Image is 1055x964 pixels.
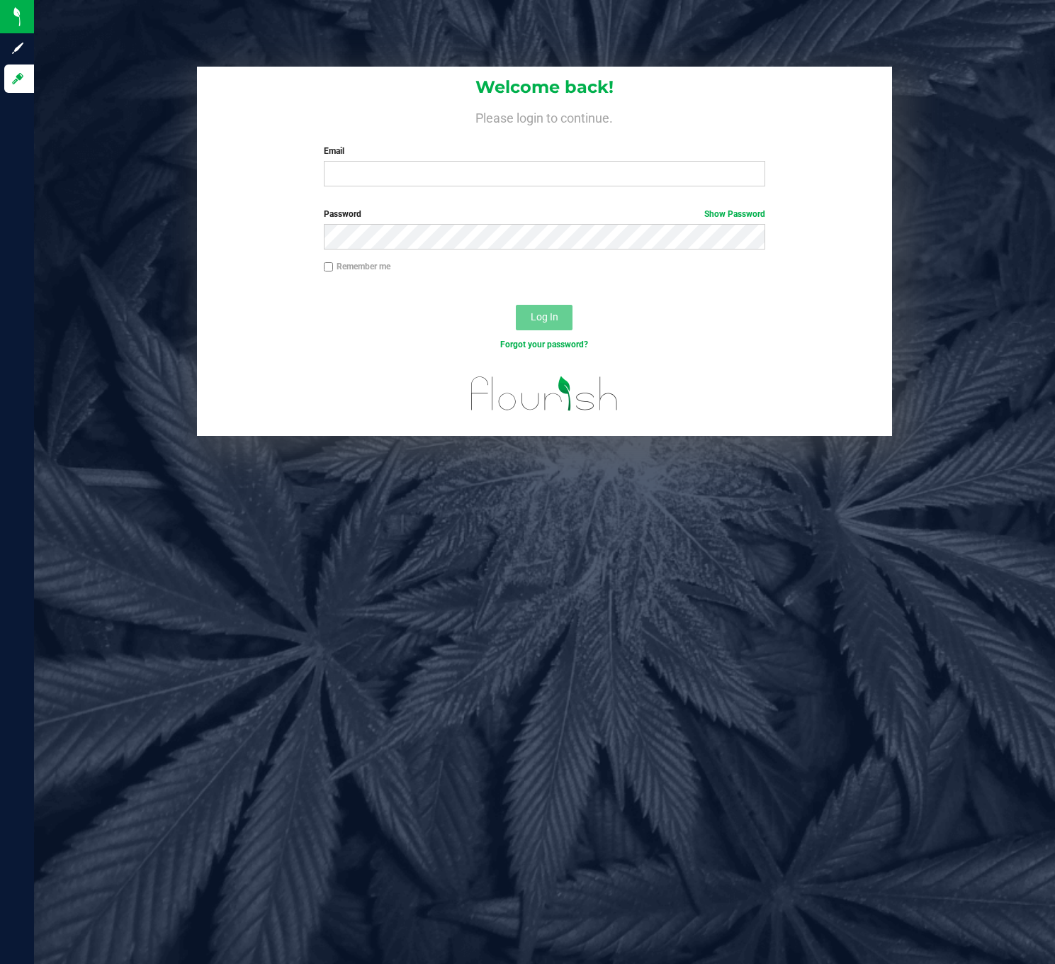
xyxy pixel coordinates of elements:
[704,209,765,219] a: Show Password
[531,311,558,323] span: Log In
[516,305,572,330] button: Log In
[324,260,390,273] label: Remember me
[197,108,892,125] h4: Please login to continue.
[324,262,334,272] input: Remember me
[324,145,766,157] label: Email
[11,72,25,86] inline-svg: Log in
[11,41,25,55] inline-svg: Sign up
[197,78,892,96] h1: Welcome back!
[500,340,588,349] a: Forgot your password?
[324,209,361,219] span: Password
[458,366,631,422] img: flourish_logo.svg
